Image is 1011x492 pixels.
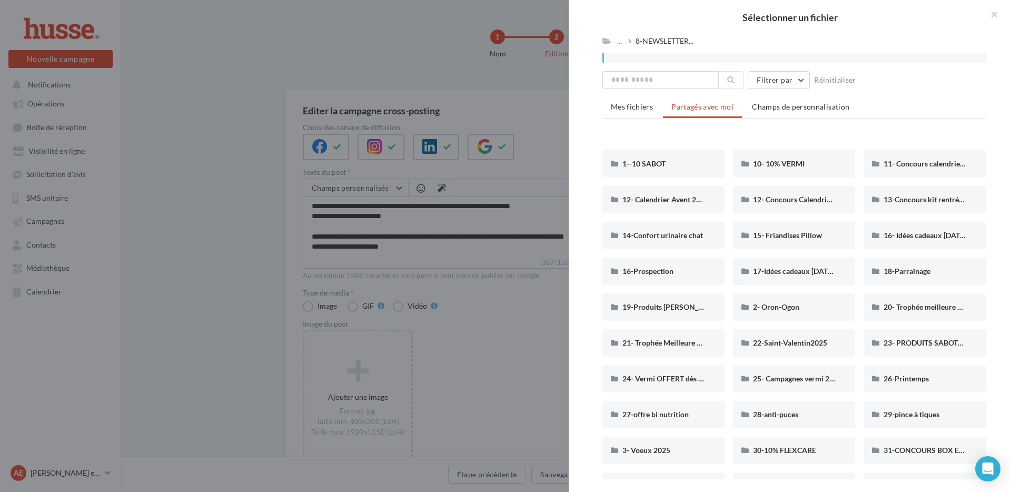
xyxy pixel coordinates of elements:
[622,338,741,347] span: 21- Trophée Meilleure Marque 2025
[884,374,929,383] span: 26-Printemps
[622,374,741,383] span: 24- Vermi OFFERT dès 75 € d'achats
[622,267,673,275] span: 16-Prospection
[884,302,1001,311] span: 20- Trophée meilleure marque 2025
[753,231,822,240] span: 15- Friandises Pillow
[753,446,816,455] span: 30-10% FLEXCARE
[622,410,689,419] span: 27-offre bi nutrition
[975,456,1000,481] div: Open Intercom Messenger
[884,446,967,455] span: 31-CONCOURS BOX ETE
[615,34,624,48] div: ...
[884,195,981,204] span: 13-Concours kit rentrée 2024
[748,71,810,89] button: Filtrer par
[753,302,799,311] span: 2- Oron-Ogon
[810,74,860,86] button: Réinitialiser
[884,267,930,275] span: 18-Parrainage
[884,410,939,419] span: 29-pince à tiques
[622,231,703,240] span: 14-Confort urinaire chat
[753,374,842,383] span: 25- Campagnes vermi 2025
[611,102,653,111] span: Mes fichiers
[622,446,670,455] span: 3- Voeux 2025
[586,13,994,22] h2: Sélectionner un fichier
[622,195,709,204] span: 12- Calendrier Avent 2024
[752,102,849,111] span: Champs de personnalisation
[884,338,986,347] span: 23- PRODUITS SABOTS HIVER
[671,102,734,111] span: Partagés avec moi
[884,231,985,240] span: 16- Idées cadeaux [DATE] chats
[753,267,857,275] span: 17-Idées cadeaux [DATE] chiens
[753,338,827,347] span: 22-Saint-Valentin2025
[884,159,1004,168] span: 11- Concours calendrier papier 2025
[636,36,693,46] span: 8-NEWSLETTER...
[622,302,722,311] span: 19-Produits [PERSON_NAME]
[622,159,666,168] span: 1--10 SABOT
[753,159,805,168] span: 10- 10% VERMI
[753,195,853,204] span: 12- Concours Calendrier avent
[753,410,798,419] span: 28-anti-puces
